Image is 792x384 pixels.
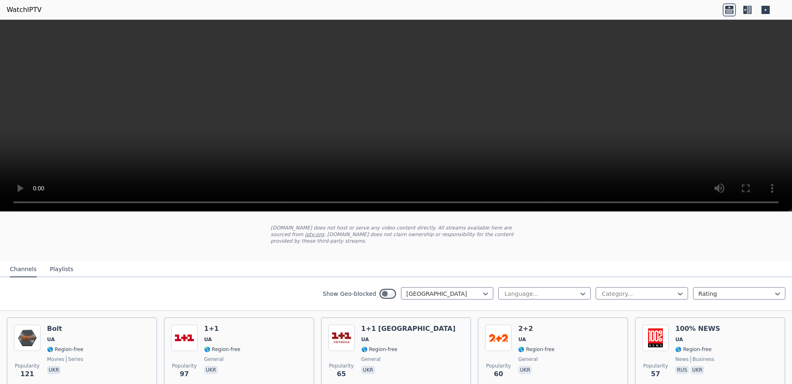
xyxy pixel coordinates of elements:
img: 1+1 [171,325,198,351]
p: ukr [204,366,218,374]
span: series [66,356,83,363]
button: Channels [10,262,37,277]
button: Playlists [50,262,73,277]
span: 🌎 Region-free [518,346,554,353]
h6: Bolt [47,325,83,333]
span: 🌎 Region-free [361,346,398,353]
h6: 1+1 [204,325,240,333]
span: UA [361,336,369,343]
p: ukr [518,366,532,374]
img: 2+2 [485,325,511,351]
img: 1+1 Ukraina [328,325,355,351]
span: 65 [337,369,346,379]
span: Popularity [643,363,668,369]
p: ukr [47,366,61,374]
span: 🌎 Region-free [204,346,240,353]
span: 57 [651,369,660,379]
p: ukr [361,366,375,374]
img: Bolt [14,325,40,351]
h6: 1+1 [GEOGRAPHIC_DATA] [361,325,456,333]
span: Popularity [329,363,354,369]
span: UA [675,336,683,343]
span: business [691,356,714,363]
span: Popularity [486,363,511,369]
span: general [204,356,224,363]
span: general [361,356,381,363]
span: 121 [20,369,34,379]
span: 60 [494,369,503,379]
h6: 2+2 [518,325,554,333]
p: rus [675,366,689,374]
p: ukr [691,366,704,374]
p: [DOMAIN_NAME] does not host or serve any video content directly. All streams available here are s... [271,225,521,244]
label: Show Geo-blocked [323,290,376,298]
span: UA [47,336,55,343]
img: 100% NEWS [642,325,669,351]
span: general [518,356,537,363]
span: Popularity [172,363,197,369]
a: iptv-org [305,232,324,237]
h6: 100% NEWS [675,325,720,333]
span: movies [47,356,64,363]
span: 🌎 Region-free [675,346,712,353]
span: Popularity [15,363,40,369]
span: 97 [180,369,189,379]
span: 🌎 Region-free [47,346,83,353]
span: UA [518,336,526,343]
span: news [675,356,688,363]
a: WatchIPTV [7,5,42,15]
span: UA [204,336,212,343]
